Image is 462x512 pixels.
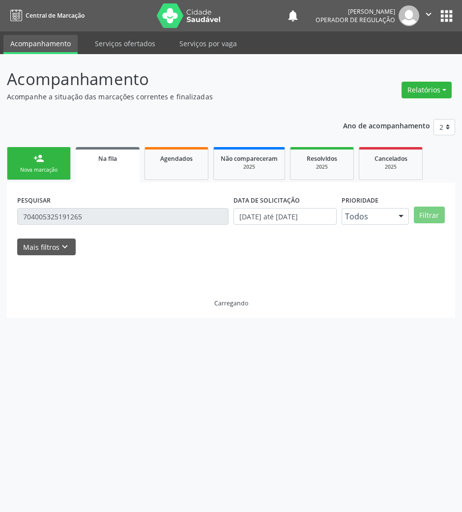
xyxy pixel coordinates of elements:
[297,163,346,171] div: 2025
[375,154,407,163] span: Cancelados
[399,5,419,26] img: img
[233,208,337,225] input: Selecione um intervalo
[3,35,78,54] a: Acompanhamento
[7,7,85,24] a: Central de Marcação
[17,193,51,208] label: PESQUISAR
[307,154,337,163] span: Resolvidos
[173,35,244,52] a: Serviços por vaga
[233,193,300,208] label: DATA DE SOLICITAÇÃO
[7,67,320,91] p: Acompanhamento
[414,207,445,223] button: Filtrar
[26,11,85,20] span: Central de Marcação
[366,163,415,171] div: 2025
[316,16,395,24] span: Operador de regulação
[342,193,378,208] label: Prioridade
[286,9,300,23] button: notifications
[343,119,430,131] p: Ano de acompanhamento
[402,82,452,98] button: Relatórios
[14,166,63,174] div: Nova marcação
[316,7,395,16] div: [PERSON_NAME]
[33,153,44,164] div: person_add
[160,154,193,163] span: Agendados
[98,154,117,163] span: Na fila
[7,91,320,102] p: Acompanhe a situação das marcações correntes e finalizadas
[17,239,76,256] button: Mais filtroskeyboard_arrow_down
[423,9,434,20] i: 
[221,154,278,163] span: Não compareceram
[419,5,438,26] button: 
[59,241,70,252] i: keyboard_arrow_down
[345,211,389,221] span: Todos
[221,163,278,171] div: 2025
[438,7,455,25] button: apps
[17,208,229,225] input: Nome, CNS
[88,35,162,52] a: Serviços ofertados
[214,299,248,307] div: Carregando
